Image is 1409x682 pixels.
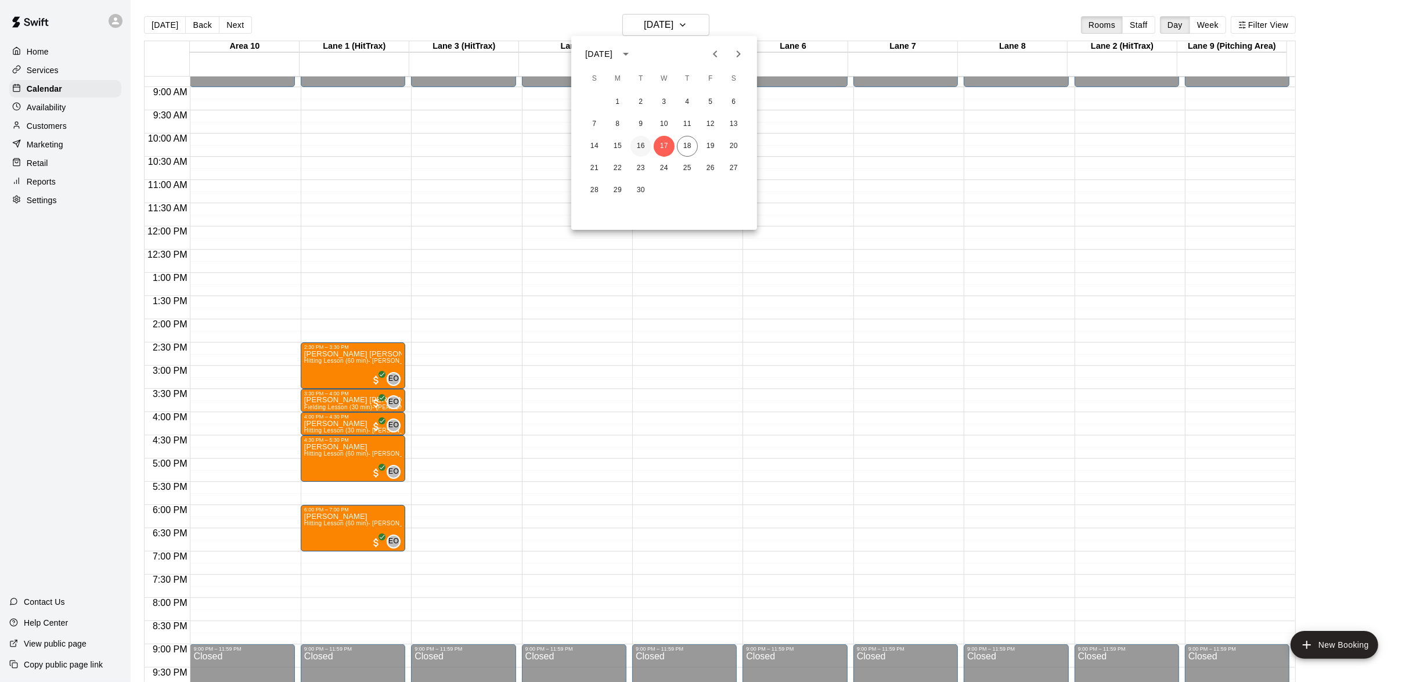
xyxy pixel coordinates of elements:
[607,114,628,135] button: 8
[630,67,651,91] span: Tuesday
[704,42,727,66] button: Previous month
[616,44,636,64] button: calendar view is open, switch to year view
[700,92,721,113] button: 5
[723,92,744,113] button: 6
[584,114,605,135] button: 7
[654,67,675,91] span: Wednesday
[630,114,651,135] button: 9
[677,114,698,135] button: 11
[700,67,721,91] span: Friday
[630,158,651,179] button: 23
[630,180,651,201] button: 30
[723,67,744,91] span: Saturday
[630,92,651,113] button: 2
[677,158,698,179] button: 25
[700,114,721,135] button: 12
[723,136,744,157] button: 20
[700,136,721,157] button: 19
[584,136,605,157] button: 14
[723,158,744,179] button: 27
[607,180,628,201] button: 29
[585,48,612,60] div: [DATE]
[607,158,628,179] button: 22
[727,42,750,66] button: Next month
[584,67,605,91] span: Sunday
[677,92,698,113] button: 4
[654,114,675,135] button: 10
[723,114,744,135] button: 13
[584,180,605,201] button: 28
[700,158,721,179] button: 26
[607,67,628,91] span: Monday
[654,92,675,113] button: 3
[607,92,628,113] button: 1
[584,158,605,179] button: 21
[677,136,698,157] button: 18
[677,67,698,91] span: Thursday
[654,136,675,157] button: 17
[630,136,651,157] button: 16
[607,136,628,157] button: 15
[654,158,675,179] button: 24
